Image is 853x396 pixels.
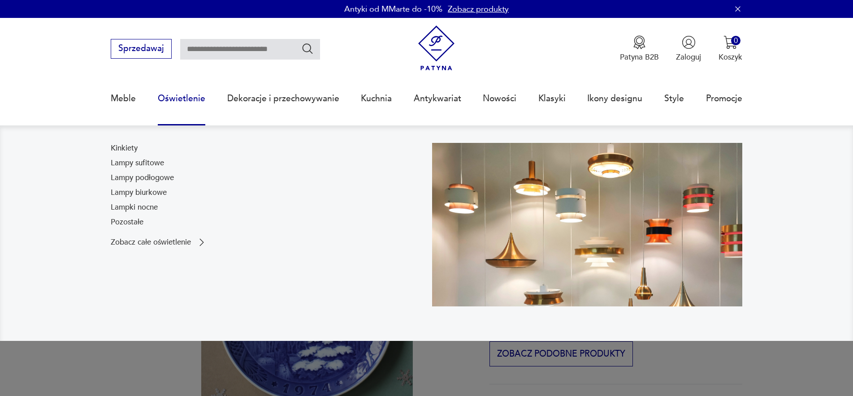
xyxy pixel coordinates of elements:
[620,35,659,62] button: Patyna B2B
[111,78,136,119] a: Meble
[158,78,205,119] a: Oświetlenie
[538,78,566,119] a: Klasyki
[111,217,143,228] a: Pozostałe
[111,239,191,246] p: Zobacz całe oświetlenie
[111,46,171,53] a: Sprzedawaj
[111,237,207,248] a: Zobacz całe oświetlenie
[361,78,392,119] a: Kuchnia
[682,35,696,49] img: Ikonka użytkownika
[111,143,138,154] a: Kinkiety
[111,172,174,183] a: Lampy podłogowe
[448,4,509,15] a: Zobacz produkty
[719,52,742,62] p: Koszyk
[723,35,737,49] img: Ikona koszyka
[719,35,742,62] button: 0Koszyk
[301,42,314,55] button: Szukaj
[664,78,684,119] a: Style
[111,202,158,213] a: Lampki nocne
[111,187,167,198] a: Lampy biurkowe
[483,78,516,119] a: Nowości
[676,35,701,62] button: Zaloguj
[111,39,171,59] button: Sprzedawaj
[676,52,701,62] p: Zaloguj
[632,35,646,49] img: Ikona medalu
[111,158,164,168] a: Lampy sufitowe
[620,52,659,62] p: Patyna B2B
[344,4,442,15] p: Antyki od MMarte do -10%
[432,143,742,307] img: a9d990cd2508053be832d7f2d4ba3cb1.jpg
[620,35,659,62] a: Ikona medaluPatyna B2B
[414,26,459,71] img: Patyna - sklep z meblami i dekoracjami vintage
[414,78,461,119] a: Antykwariat
[706,78,742,119] a: Promocje
[587,78,642,119] a: Ikony designu
[227,78,339,119] a: Dekoracje i przechowywanie
[731,36,740,45] div: 0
